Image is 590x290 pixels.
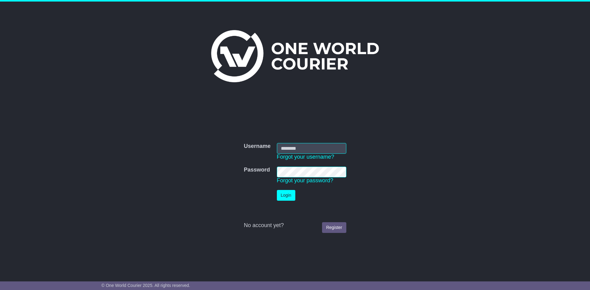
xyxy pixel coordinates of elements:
label: Password [244,167,270,173]
a: Register [322,222,346,233]
img: One World [211,30,379,82]
button: Login [277,190,295,201]
span: © One World Courier 2025. All rights reserved. [101,283,190,288]
div: No account yet? [244,222,346,229]
a: Forgot your password? [277,177,333,184]
a: Forgot your username? [277,154,334,160]
label: Username [244,143,270,150]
